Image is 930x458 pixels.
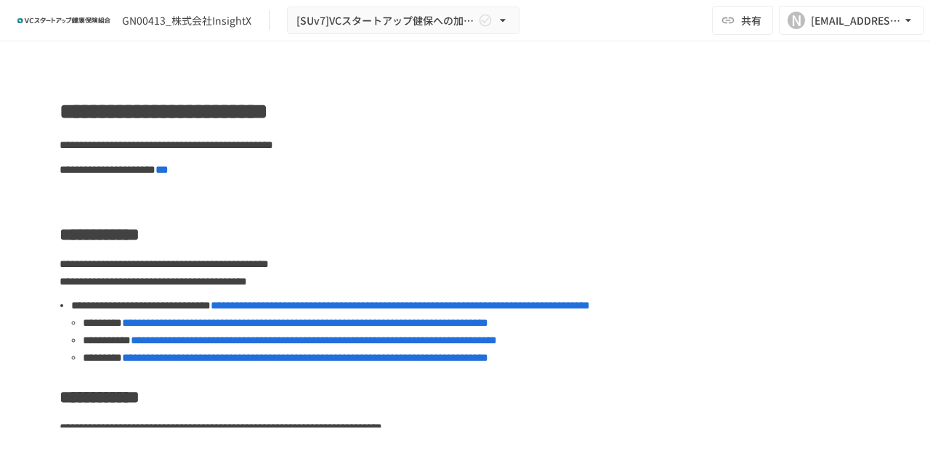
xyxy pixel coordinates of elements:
[779,6,924,35] button: N[EMAIL_ADDRESS][DOMAIN_NAME]
[17,9,110,32] img: ZDfHsVrhrXUoWEWGWYf8C4Fv4dEjYTEDCNvmL73B7ox
[122,13,251,28] div: GN00413_株式会社InsightX
[296,12,475,30] span: [SUv7]VCスタートアップ健保への加入申請手続き
[788,12,805,29] div: N
[811,12,901,30] div: [EMAIL_ADDRESS][DOMAIN_NAME]
[287,7,519,35] button: [SUv7]VCスタートアップ健保への加入申請手続き
[741,12,761,28] span: 共有
[712,6,773,35] button: 共有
